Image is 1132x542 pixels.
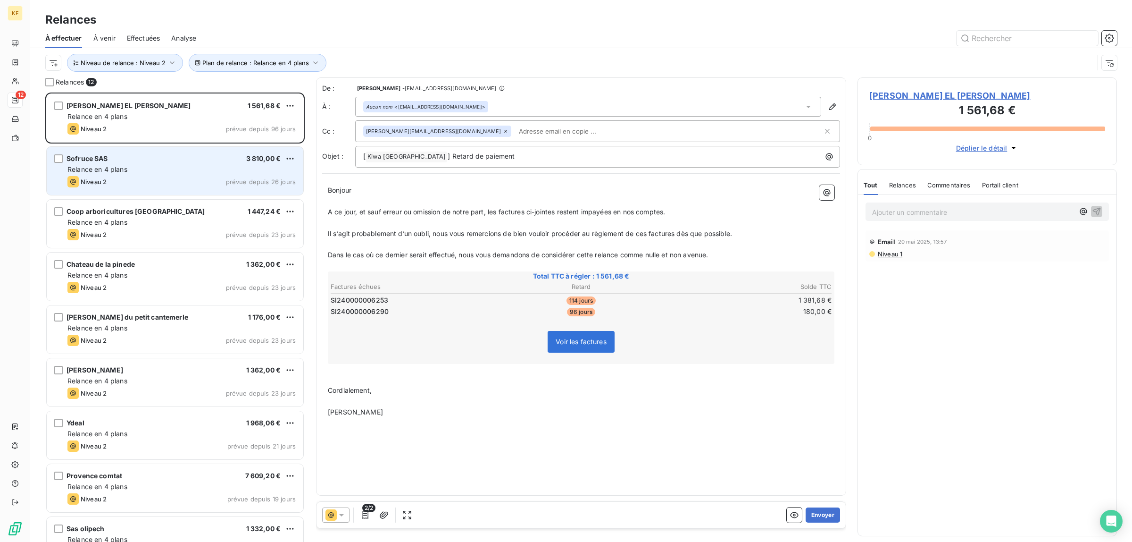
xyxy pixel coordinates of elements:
[226,231,296,238] span: prévue depuis 23 jours
[226,178,296,186] span: prévue depuis 26 jours
[171,34,196,43] span: Analyse
[8,6,23,21] div: KF
[248,313,281,321] span: 1 176,00 €
[67,154,108,162] span: Sofruce SAS
[927,181,971,189] span: Commentaires
[666,282,832,292] th: Solde TTC
[402,85,496,91] span: - [EMAIL_ADDRESS][DOMAIN_NAME]
[67,377,127,385] span: Relance en 4 plans
[81,231,107,238] span: Niveau 2
[81,125,107,133] span: Niveau 2
[81,495,107,503] span: Niveau 2
[81,59,166,67] span: Niveau de relance : Niveau 2
[957,31,1098,46] input: Rechercher
[127,34,160,43] span: Effectuées
[366,103,485,110] div: <[EMAIL_ADDRESS][DOMAIN_NAME]>
[67,430,127,438] span: Relance en 4 plans
[556,338,607,346] span: Voir les factures
[246,260,281,268] span: 1 362,00 €
[322,127,355,136] label: Cc :
[202,59,309,67] span: Plan de relance : Relance en 4 plans
[868,134,872,142] span: 0
[67,165,127,173] span: Relance en 4 plans
[956,143,1007,153] span: Déplier le détail
[328,251,708,259] span: Dans le cas où ce dernier serait effectué, nous vous demandons de considérer cette relance comme ...
[328,229,732,237] span: Il s’agit probablement d’un oubli, nous vous remercions de bien vouloir procéder au règlement de ...
[67,313,188,321] span: [PERSON_NAME] du petit cantemerle
[67,525,105,533] span: Sas olipech
[67,207,205,215] span: Coop arboricultures [GEOGRAPHIC_DATA]
[246,525,281,533] span: 1 332,00 €
[366,128,501,134] span: [PERSON_NAME][EMAIL_ADDRESS][DOMAIN_NAME]
[86,78,96,86] span: 12
[331,296,388,305] span: SI240000006253
[331,307,389,316] span: SI240000006290
[889,181,916,189] span: Relances
[877,250,902,258] span: Niveau 1
[67,54,183,72] button: Niveau de relance : Niveau 2
[81,284,107,291] span: Niveau 2
[67,366,123,374] span: [PERSON_NAME]
[67,218,127,226] span: Relance en 4 plans
[226,125,296,133] span: prévue depuis 96 jours
[328,186,351,194] span: Bonjour
[67,483,127,491] span: Relance en 4 plans
[8,521,23,536] img: Logo LeanPay
[67,112,127,120] span: Relance en 4 plans
[515,124,624,138] input: Adresse email en copie ...
[67,102,191,110] span: [PERSON_NAME] EL [PERSON_NAME]
[329,271,833,281] span: Total TTC à régler : 1 561,68 €
[666,306,832,317] td: 180,00 €
[189,54,326,72] button: Plan de relance : Relance en 4 plans
[322,102,355,111] label: À :
[328,208,665,216] span: A ce jour, et sauf erreur ou omission de notre part, les factures ci-jointes restent impayées en ...
[869,89,1105,102] span: [PERSON_NAME] EL [PERSON_NAME]
[67,324,127,332] span: Relance en 4 plans
[566,296,596,305] span: 114 jours
[81,178,107,186] span: Niveau 2
[246,366,281,374] span: 1 362,00 €
[248,207,281,215] span: 1 447,24 €
[81,390,107,397] span: Niveau 2
[498,282,664,292] th: Retard
[248,102,281,110] span: 1 561,68 €
[357,85,400,91] span: [PERSON_NAME]
[330,282,497,292] th: Factures échues
[953,143,1022,153] button: Déplier le détail
[226,390,296,397] span: prévue depuis 23 jours
[666,295,832,305] td: 1 381,68 €
[81,442,107,450] span: Niveau 2
[878,238,895,246] span: Email
[45,34,82,43] span: À effectuer
[322,84,355,93] span: De :
[93,34,116,43] span: À venir
[16,91,26,99] span: 12
[366,103,392,110] em: Aucun nom
[226,284,296,291] span: prévue depuis 23 jours
[226,337,296,344] span: prévue depuis 23 jours
[81,337,107,344] span: Niveau 2
[864,181,878,189] span: Tout
[1100,510,1123,533] div: Open Intercom Messenger
[227,442,296,450] span: prévue depuis 21 jours
[67,271,127,279] span: Relance en 4 plans
[362,504,375,512] span: 2/2
[56,77,84,87] span: Relances
[567,308,595,316] span: 96 jours
[245,472,281,480] span: 7 609,20 €
[67,260,135,268] span: Chateau de la pinede
[328,386,372,394] span: Cordialement,
[806,508,840,523] button: Envoyer
[227,495,296,503] span: prévue depuis 19 jours
[246,154,281,162] span: 3 810,00 €
[67,419,84,427] span: Ydeal
[982,181,1018,189] span: Portail client
[45,93,305,542] div: grid
[45,11,96,28] h3: Relances
[328,408,383,416] span: [PERSON_NAME]
[869,102,1105,121] h3: 1 561,68 €
[366,152,447,162] span: Kiwa [GEOGRAPHIC_DATA]
[448,152,515,160] span: ] Retard de paiement
[67,472,122,480] span: Provence comtat
[246,419,281,427] span: 1 968,06 €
